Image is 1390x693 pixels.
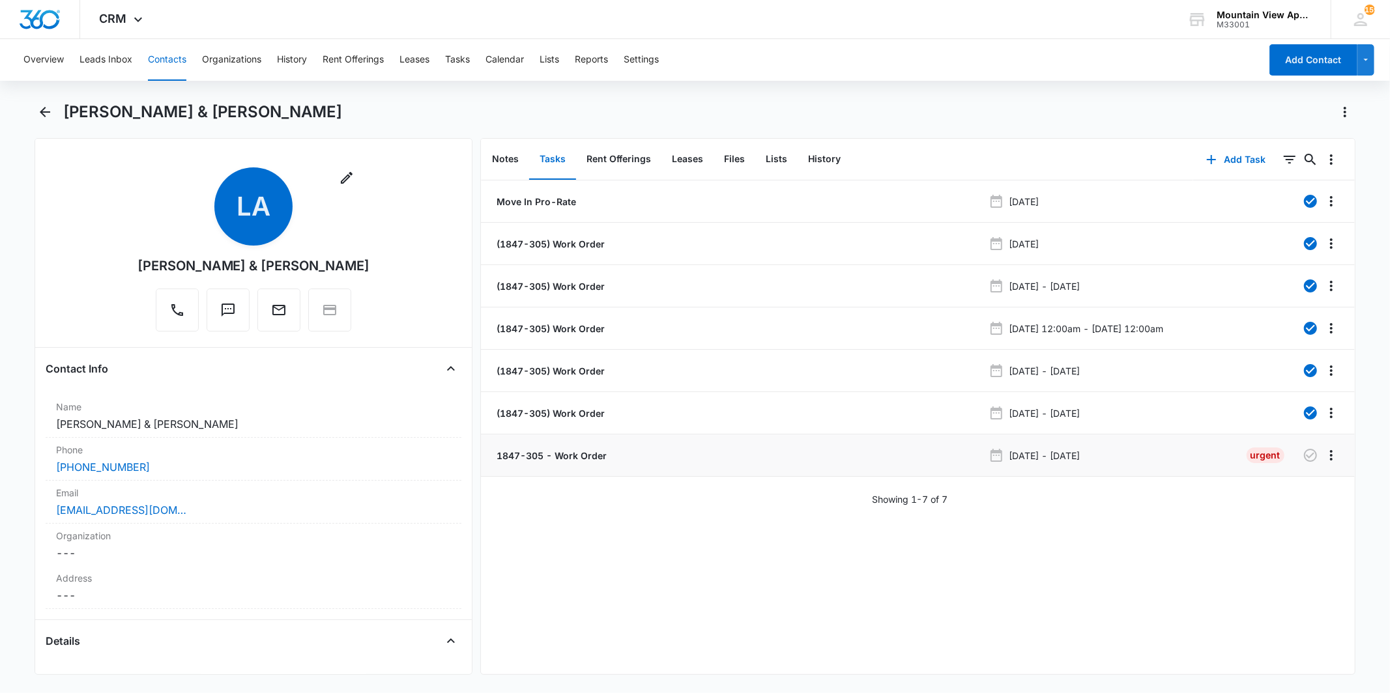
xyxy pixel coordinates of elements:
button: Text [207,289,250,332]
button: Call [156,289,199,332]
p: [DATE] [1009,195,1039,208]
div: Name[PERSON_NAME] & [PERSON_NAME] [46,395,461,438]
div: Organization--- [46,524,461,566]
span: 159 [1365,5,1375,15]
p: [DATE] [1009,237,1039,251]
div: notifications count [1365,5,1375,15]
button: Notes [482,139,529,180]
button: Rent Offerings [576,139,661,180]
a: [PHONE_NUMBER] [56,459,150,475]
button: Lists [755,139,798,180]
button: Overflow Menu [1321,233,1342,254]
button: Leases [661,139,714,180]
button: Files [714,139,755,180]
p: [DATE] - [DATE] [1009,406,1080,420]
p: [DATE] - [DATE] [1009,364,1080,378]
button: Overflow Menu [1321,276,1342,296]
button: History [277,39,307,81]
a: Email [257,309,300,320]
button: Settings [624,39,659,81]
button: Overflow Menu [1321,149,1342,170]
div: account id [1217,20,1312,29]
button: Organizations [202,39,261,81]
button: Search... [1300,149,1321,170]
a: 1847-305 - Work Order [494,449,607,462]
h4: Contact Info [46,361,108,376]
button: Overflow Menu [1321,191,1342,212]
div: Email[EMAIL_ADDRESS][DOMAIN_NAME] [46,481,461,524]
a: (1847-305) Work Order [494,279,605,293]
h1: [PERSON_NAME] & [PERSON_NAME] [63,102,342,122]
a: [EMAIL_ADDRESS][DOMAIN_NAME] [56,502,186,518]
label: Email [56,486,450,500]
h4: Details [46,633,80,649]
span: CRM [100,12,127,25]
button: Overflow Menu [1321,318,1342,339]
button: Leases [399,39,429,81]
button: Email [257,289,300,332]
a: Call [156,309,199,320]
button: Add Contact [1269,44,1357,76]
div: Phone[PHONE_NUMBER] [46,438,461,481]
button: Lists [540,39,559,81]
button: Reports [575,39,608,81]
dd: --- [56,587,450,603]
button: Tasks [529,139,576,180]
label: Organization [56,529,450,543]
button: Actions [1335,102,1355,122]
label: Address [56,571,450,585]
button: Close [441,630,461,651]
a: (1847-305) Work Order [494,406,605,420]
button: Rent Offerings [323,39,384,81]
label: Name [56,400,450,414]
a: (1847-305) Work Order [494,237,605,251]
dd: --- [56,545,450,561]
button: Leads Inbox [80,39,132,81]
p: Showing 1-7 of 7 [872,492,948,506]
p: [DATE] - [DATE] [1009,279,1080,293]
a: (1847-305) Work Order [494,322,605,335]
button: Back [35,102,55,122]
p: [DATE] - [DATE] [1009,449,1080,462]
button: Filters [1279,149,1300,170]
button: Overflow Menu [1321,360,1342,381]
button: Close [441,358,461,379]
button: Overview [23,39,64,81]
a: Text [207,309,250,320]
div: Urgent [1247,447,1284,463]
label: Phone [56,443,450,457]
span: LA [214,167,293,246]
div: account name [1217,10,1312,20]
p: [DATE] 12:00am - [DATE] 12:00am [1009,322,1164,335]
div: [PERSON_NAME] & [PERSON_NAME] [138,256,370,276]
label: Source [56,672,450,686]
dd: [PERSON_NAME] & [PERSON_NAME] [56,416,450,432]
button: Contacts [148,39,186,81]
a: (1847-305) Work Order [494,364,605,378]
button: Overflow Menu [1321,403,1342,423]
button: Add Task [1193,144,1279,175]
a: Move In Pro-Rate [494,195,576,208]
button: Overflow Menu [1321,445,1342,466]
button: Tasks [445,39,470,81]
div: Address--- [46,566,461,609]
button: Calendar [485,39,524,81]
button: History [798,139,851,180]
